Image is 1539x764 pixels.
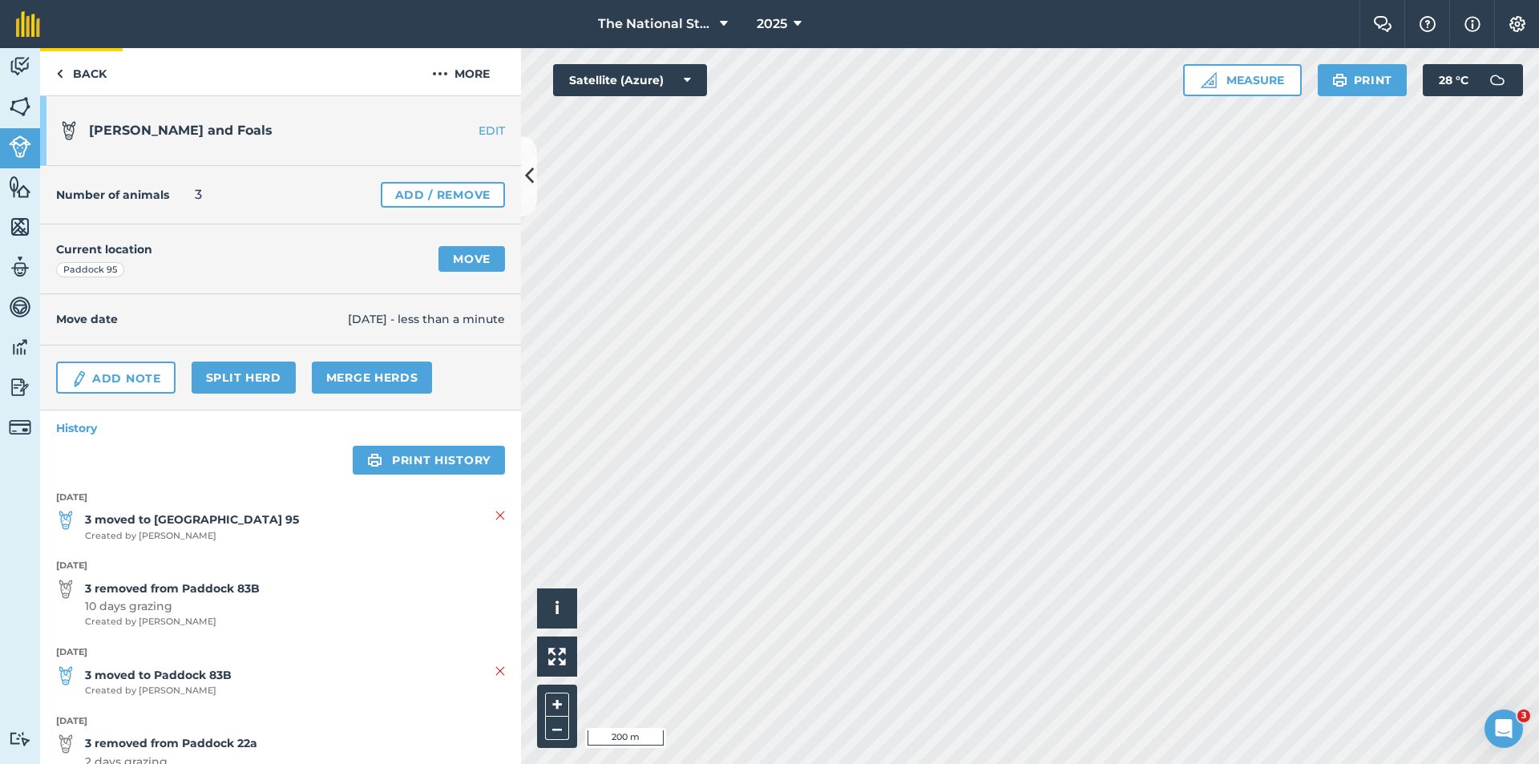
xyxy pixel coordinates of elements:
h4: Move date [56,310,348,328]
img: svg+xml;base64,PHN2ZyB4bWxucz0iaHR0cDovL3d3dy53My5vcmcvMjAwMC9zdmciIHdpZHRoPSIyMiIgaGVpZ2h0PSIzMC... [495,661,505,681]
a: Add Note [56,362,176,394]
span: Created by [PERSON_NAME] [85,684,232,698]
img: svg+xml;base64,PD94bWwgdmVyc2lvbj0iMS4wIiBlbmNvZGluZz0idXRmLTgiPz4KPCEtLSBHZW5lcmF0b3I6IEFkb2JlIE... [9,416,31,439]
img: svg+xml;base64,PHN2ZyB4bWxucz0iaHR0cDovL3d3dy53My5vcmcvMjAwMC9zdmciIHdpZHRoPSI1NiIgaGVpZ2h0PSI2MC... [9,95,31,119]
strong: [DATE] [56,645,505,660]
button: – [545,717,569,740]
strong: [DATE] [56,714,505,729]
span: 3 [195,185,202,204]
a: EDIT [420,123,521,139]
img: svg+xml;base64,PHN2ZyB4bWxucz0iaHR0cDovL3d3dy53My5vcmcvMjAwMC9zdmciIHdpZHRoPSIyMiIgaGVpZ2h0PSIzMC... [495,506,505,525]
span: [DATE] - less than a minute [348,310,505,328]
img: svg+xml;base64,PD94bWwgdmVyc2lvbj0iMS4wIiBlbmNvZGluZz0idXRmLTgiPz4KPCEtLSBHZW5lcmF0b3I6IEFkb2JlIE... [59,121,79,140]
button: Print [1318,64,1408,96]
img: svg+xml;base64,PD94bWwgdmVyc2lvbj0iMS4wIiBlbmNvZGluZz0idXRmLTgiPz4KPCEtLSBHZW5lcmF0b3I6IEFkb2JlIE... [9,335,31,359]
img: svg+xml;base64,PD94bWwgdmVyc2lvbj0iMS4wIiBlbmNvZGluZz0idXRmLTgiPz4KPCEtLSBHZW5lcmF0b3I6IEFkb2JlIE... [71,370,88,389]
img: svg+xml;base64,PHN2ZyB4bWxucz0iaHR0cDovL3d3dy53My5vcmcvMjAwMC9zdmciIHdpZHRoPSIxOSIgaGVpZ2h0PSIyNC... [367,451,382,470]
span: 3 [1517,709,1530,722]
strong: 3 moved to Paddock 83B [85,666,232,684]
a: Print history [353,446,505,475]
img: svg+xml;base64,PD94bWwgdmVyc2lvbj0iMS4wIiBlbmNvZGluZz0idXRmLTgiPz4KPCEtLSBHZW5lcmF0b3I6IEFkb2JlIE... [9,135,31,158]
img: svg+xml;base64,PD94bWwgdmVyc2lvbj0iMS4wIiBlbmNvZGluZz0idXRmLTgiPz4KPCEtLSBHZW5lcmF0b3I6IEFkb2JlIE... [9,731,31,746]
div: Paddock 95 [56,262,124,278]
h4: Current location [56,241,152,258]
img: A question mark icon [1418,16,1437,32]
button: 28 °C [1423,64,1523,96]
a: History [40,410,521,446]
h4: Number of animals [56,186,169,204]
img: svg+xml;base64,PHN2ZyB4bWxucz0iaHR0cDovL3d3dy53My5vcmcvMjAwMC9zdmciIHdpZHRoPSIxNyIgaGVpZ2h0PSIxNy... [1464,14,1480,34]
span: 28 ° C [1439,64,1468,96]
strong: 3 removed from Paddock 22a [85,734,257,752]
img: fieldmargin Logo [16,11,40,37]
img: svg+xml;base64,PD94bWwgdmVyc2lvbj0iMS4wIiBlbmNvZGluZz0idXRmLTgiPz4KPCEtLSBHZW5lcmF0b3I6IEFkb2JlIE... [9,255,31,279]
strong: [DATE] [56,491,505,505]
img: svg+xml;base64,PD94bWwgdmVyc2lvbj0iMS4wIiBlbmNvZGluZz0idXRmLTgiPz4KPCEtLSBHZW5lcmF0b3I6IEFkb2JlIE... [9,295,31,319]
img: svg+xml;base64,PHN2ZyB4bWxucz0iaHR0cDovL3d3dy53My5vcmcvMjAwMC9zdmciIHdpZHRoPSI1NiIgaGVpZ2h0PSI2MC... [9,175,31,199]
strong: 3 moved to [GEOGRAPHIC_DATA] 95 [85,511,299,528]
strong: 3 removed from Paddock 83B [85,580,260,597]
strong: [DATE] [56,559,505,573]
span: 2025 [757,14,787,34]
span: Created by [PERSON_NAME] [85,615,260,629]
a: Back [40,48,123,95]
img: svg+xml;base64,PHN2ZyB4bWxucz0iaHR0cDovL3d3dy53My5vcmcvMjAwMC9zdmciIHdpZHRoPSIxOSIgaGVpZ2h0PSIyNC... [1332,71,1347,90]
button: Satellite (Azure) [553,64,707,96]
img: svg+xml;base64,PHN2ZyB4bWxucz0iaHR0cDovL3d3dy53My5vcmcvMjAwMC9zdmciIHdpZHRoPSI5IiBoZWlnaHQ9IjI0Ii... [56,64,63,83]
span: i [555,598,559,618]
img: Four arrows, one pointing top left, one top right, one bottom right and the last bottom left [548,648,566,665]
img: svg+xml;base64,PD94bWwgdmVyc2lvbj0iMS4wIiBlbmNvZGluZz0idXRmLTgiPz4KPCEtLSBHZW5lcmF0b3I6IEFkb2JlIE... [9,375,31,399]
button: Measure [1183,64,1302,96]
img: svg+xml;base64,PD94bWwgdmVyc2lvbj0iMS4wIiBlbmNvZGluZz0idXRmLTgiPz4KPCEtLSBHZW5lcmF0b3I6IEFkb2JlIE... [9,55,31,79]
img: svg+xml;base64,PD94bWwgdmVyc2lvbj0iMS4wIiBlbmNvZGluZz0idXRmLTgiPz4KPCEtLSBHZW5lcmF0b3I6IEFkb2JlIE... [56,511,75,530]
img: svg+xml;base64,PHN2ZyB4bWxucz0iaHR0cDovL3d3dy53My5vcmcvMjAwMC9zdmciIHdpZHRoPSI1NiIgaGVpZ2h0PSI2MC... [9,215,31,239]
img: svg+xml;base64,PD94bWwgdmVyc2lvbj0iMS4wIiBlbmNvZGluZz0idXRmLTgiPz4KPCEtLSBHZW5lcmF0b3I6IEFkb2JlIE... [56,734,75,754]
img: Ruler icon [1201,72,1217,88]
iframe: Intercom live chat [1484,709,1523,748]
a: Add / Remove [381,182,505,208]
img: svg+xml;base64,PD94bWwgdmVyc2lvbj0iMS4wIiBlbmNvZGluZz0idXRmLTgiPz4KPCEtLSBHZW5lcmF0b3I6IEFkb2JlIE... [56,666,75,685]
button: i [537,588,577,629]
span: 10 days grazing [85,597,260,615]
span: The National Stud [598,14,713,34]
a: Merge Herds [312,362,433,394]
button: + [545,693,569,717]
span: [PERSON_NAME] and Foals [89,123,273,138]
img: svg+xml;base64,PHN2ZyB4bWxucz0iaHR0cDovL3d3dy53My5vcmcvMjAwMC9zdmciIHdpZHRoPSIyMCIgaGVpZ2h0PSIyNC... [432,64,448,83]
button: More [401,48,521,95]
a: Split herd [192,362,296,394]
img: A cog icon [1508,16,1527,32]
img: Two speech bubbles overlapping with the left bubble in the forefront [1373,16,1392,32]
img: svg+xml;base64,PD94bWwgdmVyc2lvbj0iMS4wIiBlbmNvZGluZz0idXRmLTgiPz4KPCEtLSBHZW5lcmF0b3I6IEFkb2JlIE... [1481,64,1513,96]
img: svg+xml;base64,PD94bWwgdmVyc2lvbj0iMS4wIiBlbmNvZGluZz0idXRmLTgiPz4KPCEtLSBHZW5lcmF0b3I6IEFkb2JlIE... [56,580,75,599]
a: Move [438,246,505,272]
span: Created by [PERSON_NAME] [85,529,299,544]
